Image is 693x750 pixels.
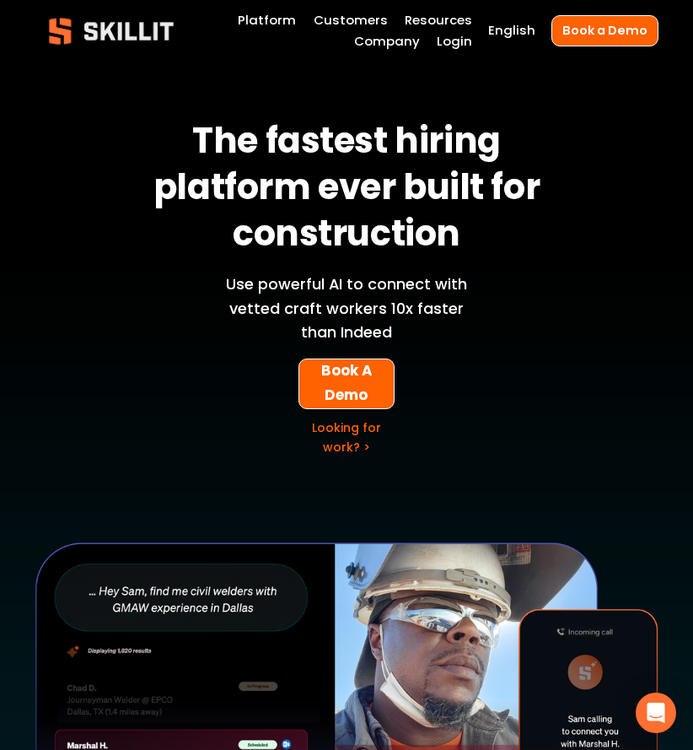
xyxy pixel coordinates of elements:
[437,31,472,52] a: Login
[298,359,395,409] a: Book A Demo
[219,272,474,345] p: Use powerful AI to connect with vetted craft workers 10x faster than Indeed
[488,20,535,41] div: language picker
[238,9,296,30] a: Platform
[354,31,420,52] a: Company
[405,11,472,30] span: Resources
[488,21,535,40] span: English
[405,9,472,30] a: folder dropdown
[153,114,547,267] strong: The fastest hiring platform ever built for construction
[551,15,658,46] a: Book a Demo
[35,6,188,57] img: Skillit
[312,419,381,455] a: Looking for work? >
[314,9,388,30] a: Customers
[636,693,676,733] div: Open Intercom Messenger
